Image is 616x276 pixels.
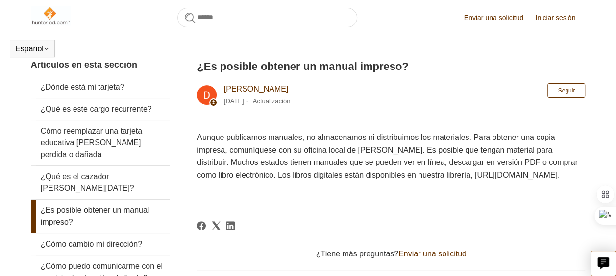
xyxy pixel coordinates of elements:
a: ¿Cómo cambio mi dirección? [31,233,170,255]
button: Español [15,45,49,53]
button: Seguir a Artículo [547,83,585,98]
a: LinkedIn [226,221,235,230]
h2: ¿Es posible obtener un manual impreso? [197,58,585,74]
img: Página principal del Centro de ayuda de Hunter-ED [31,6,71,25]
svg: Compartir esta página en X Corp [212,221,221,230]
a: ¿Dónde está mi tarjeta? [31,76,170,98]
a: Enviar una solicitud [398,250,467,258]
a: ¿Es posible obtener un manual impreso? [31,200,170,233]
a: Iniciar sesión [535,13,585,23]
span: Artículos en esta sección [31,60,137,69]
a: Enviar una solicitud [464,13,533,23]
li: Actualización [253,97,291,105]
input: Buscar [177,8,357,27]
a: ¿Qué es este cargo recurrente? [31,98,170,120]
svg: Compartir esta página en LinkedIn [226,221,235,230]
p: Aunque publicamos manuales, no almacenamos ni distribuimos los materiales. Para obtener una copia... [197,131,585,181]
a: Cómo reemplazar una tarjeta educativa [PERSON_NAME] perdida o dañada [31,120,170,165]
time: 06/08/2024, 13:51 [224,97,244,105]
a: [PERSON_NAME] [224,85,289,93]
svg: Compartir esta página en Facebook [197,221,206,230]
a: ¿Qué es el cazador [PERSON_NAME][DATE]? [31,166,170,199]
a: X Corp [212,221,221,230]
a: Facebook [197,221,206,230]
div: ¿Tiene más preguntas? [197,248,585,260]
button: Live chat [591,251,616,276]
